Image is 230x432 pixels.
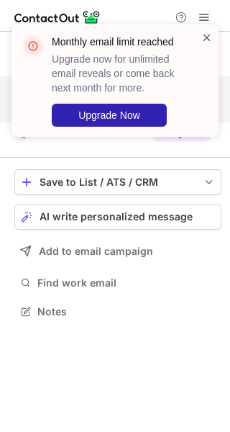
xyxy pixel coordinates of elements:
span: Notes [37,305,216,318]
span: AI write personalized message [40,211,193,222]
button: Notes [14,302,221,322]
button: Find work email [14,273,221,293]
header: Monthly email limit reached [52,35,184,49]
div: Save to List / ATS / CRM [40,176,196,188]
span: Upgrade Now [78,109,140,121]
button: AI write personalized message [14,204,221,230]
button: save-profile-one-click [14,169,221,195]
span: Find work email [37,276,216,289]
span: Add to email campaign [39,246,153,257]
button: Upgrade Now [52,104,167,127]
img: ContactOut v5.3.10 [14,9,101,26]
p: Upgrade now for unlimited email reveals or come back next month for more. [52,52,184,95]
button: Add to email campaign [14,238,221,264]
img: error [22,35,45,58]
